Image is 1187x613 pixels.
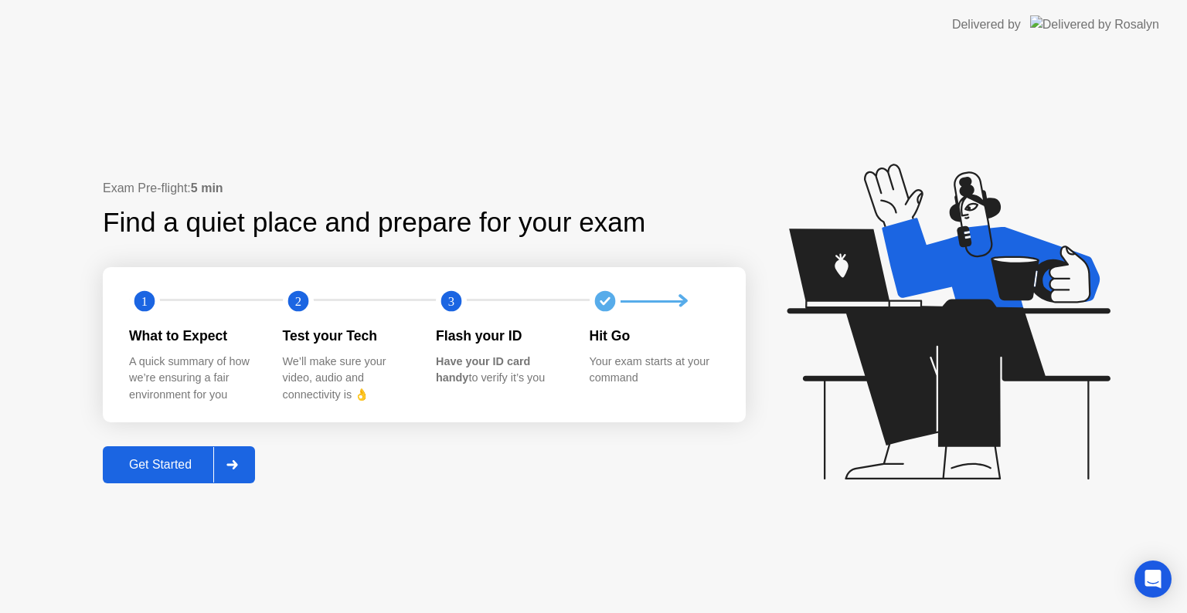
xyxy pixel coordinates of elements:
text: 2 [294,294,301,309]
div: Exam Pre-flight: [103,179,746,198]
b: 5 min [191,181,223,195]
img: Delivered by Rosalyn [1030,15,1159,33]
div: A quick summary of how we’re ensuring a fair environment for you [129,354,258,404]
div: Open Intercom Messenger [1134,561,1172,598]
text: 3 [448,294,454,309]
div: We’ll make sure your video, audio and connectivity is 👌 [283,354,412,404]
div: Find a quiet place and prepare for your exam [103,202,648,243]
div: Hit Go [590,326,719,346]
div: What to Expect [129,326,258,346]
div: Test your Tech [283,326,412,346]
button: Get Started [103,446,255,483]
text: 1 [141,294,148,309]
div: Get Started [107,458,213,472]
div: to verify it’s you [436,354,565,387]
b: Have your ID card handy [436,355,530,384]
div: Flash your ID [436,326,565,346]
div: Your exam starts at your command [590,354,719,387]
div: Delivered by [952,15,1021,34]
